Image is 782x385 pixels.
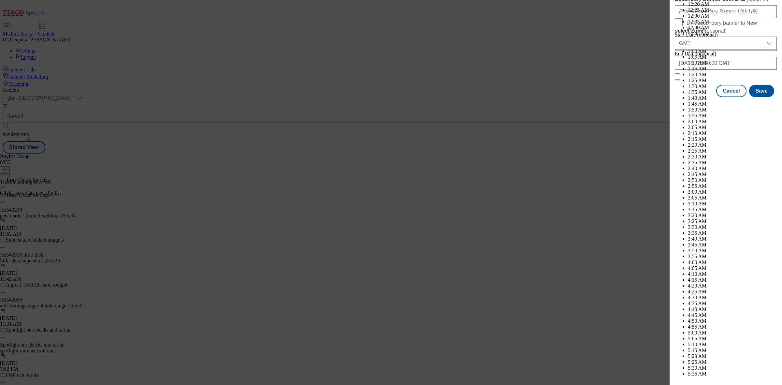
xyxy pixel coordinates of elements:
[688,365,777,371] li: 5:30 AM
[688,177,777,183] li: 2:50 AM
[688,353,777,359] li: 5:20 AM
[688,113,777,119] li: 1:55 AM
[688,160,777,166] li: 2:35 AM
[688,271,777,277] li: 4:10 AM
[688,183,777,189] li: 2:55 AM
[688,166,777,171] li: 2:40 AM
[688,283,777,289] li: 4:20 AM
[688,60,777,66] li: 1:10 AM
[688,371,777,377] li: 5:35 AM
[688,101,777,107] li: 1:45 AM
[688,7,777,13] li: 12:25 AM
[688,236,777,242] li: 3:40 AM
[688,25,777,31] li: 12:40 AM
[688,171,777,177] li: 2:45 AM
[688,78,777,83] li: 1:25 AM
[716,85,746,97] button: Cancel
[688,207,777,213] li: 3:15 AM
[688,254,777,259] li: 3:55 AM
[688,1,777,7] li: 12:20 AM
[688,230,777,236] li: 3:35 AM
[688,13,777,19] li: 12:30 AM
[688,107,777,113] li: 1:50 AM
[675,57,777,70] input: Enter Date
[688,19,777,25] li: 12:35 AM
[688,301,777,306] li: 4:35 AM
[688,89,777,95] li: 1:35 AM
[688,224,777,230] li: 3:30 AM
[688,242,777,248] li: 3:45 AM
[688,336,777,342] li: 5:05 AM
[675,51,716,56] span: End Date (optional)
[688,189,777,195] li: 3:00 AM
[688,306,777,312] li: 4:40 AM
[688,72,777,78] li: 1:20 AM
[688,154,777,160] li: 2:30 AM
[688,95,777,101] li: 1:40 AM
[675,73,680,75] button: Close
[688,289,777,295] li: 4:25 AM
[688,213,777,218] li: 3:20 AM
[688,201,777,207] li: 3:10 AM
[688,348,777,353] li: 5:15 AM
[688,48,777,54] li: 1:00 AM
[688,295,777,301] li: 4:30 AM
[705,28,727,34] span: ( optional )
[688,277,777,283] li: 4:15 AM
[688,342,777,348] li: 5:10 AM
[688,318,777,324] li: 4:50 AM
[675,28,777,34] label: select Zone
[688,142,777,148] li: 2:20 AM
[688,136,777,142] li: 2:15 AM
[688,148,777,154] li: 2:25 AM
[688,83,777,89] li: 1:30 AM
[749,85,774,97] button: Save
[688,125,777,130] li: 2:05 AM
[688,248,777,254] li: 3:50 AM
[688,66,777,72] li: 1:15 AM
[688,54,777,60] li: 1:05 AM
[688,265,777,271] li: 4:05 AM
[688,359,777,365] li: 5:25 AM
[688,218,777,224] li: 3:25 AM
[688,324,777,330] li: 4:55 AM
[688,259,777,265] li: 4:00 AM
[688,195,777,201] li: 3:05 AM
[688,330,777,336] li: 5:00 AM
[688,130,777,136] li: 2:10 AM
[688,119,777,125] li: 2:00 AM
[688,312,777,318] li: 4:45 AM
